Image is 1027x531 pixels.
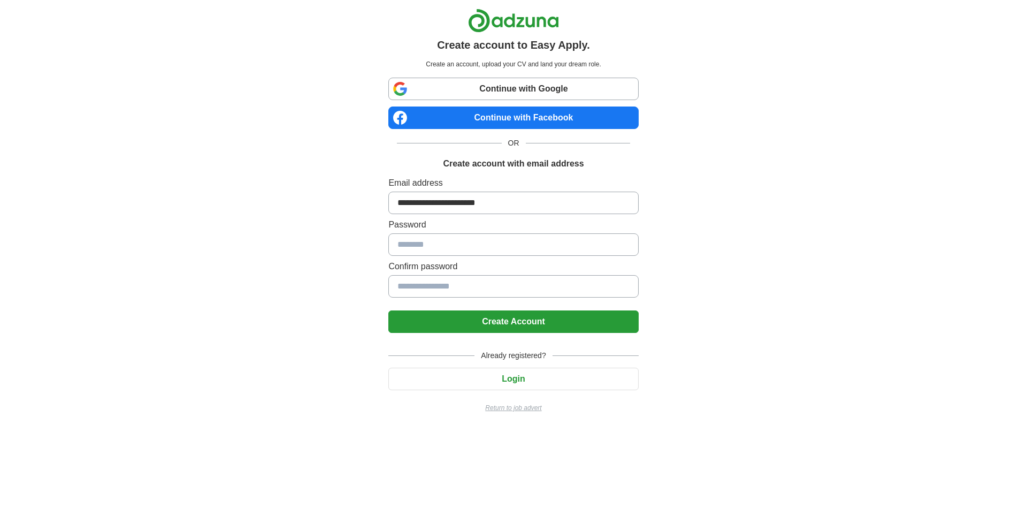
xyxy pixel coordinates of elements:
[388,78,638,100] a: Continue with Google
[388,310,638,333] button: Create Account
[443,157,584,170] h1: Create account with email address
[390,59,636,69] p: Create an account, upload your CV and land your dream role.
[388,368,638,390] button: Login
[474,350,552,361] span: Already registered?
[388,177,638,189] label: Email address
[502,138,526,149] span: OR
[388,218,638,231] label: Password
[388,107,638,129] a: Continue with Facebook
[388,260,638,273] label: Confirm password
[437,37,590,53] h1: Create account to Easy Apply.
[468,9,559,33] img: Adzuna logo
[388,374,638,383] a: Login
[388,403,638,413] a: Return to job advert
